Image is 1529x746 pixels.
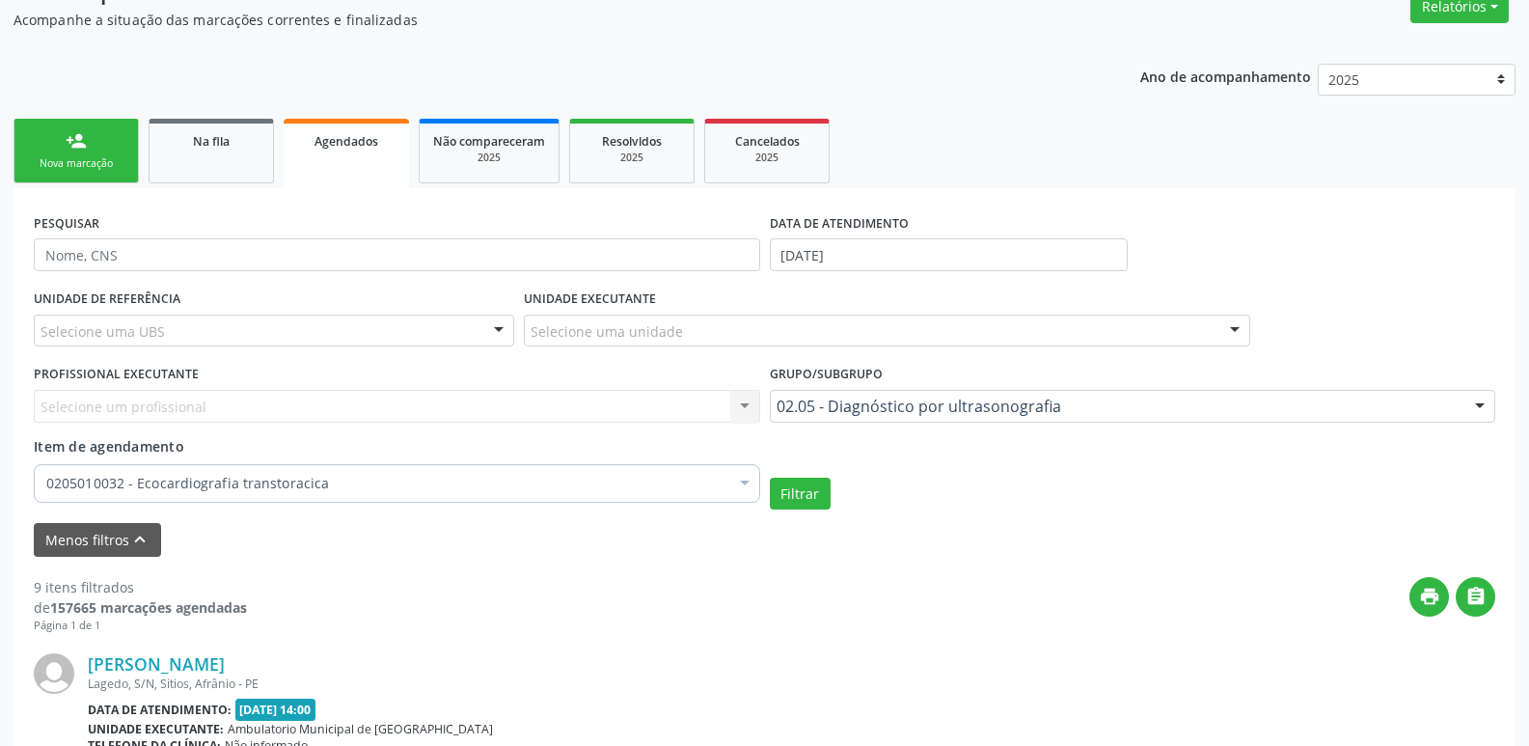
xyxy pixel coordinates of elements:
[719,151,815,165] div: 2025
[1419,586,1440,607] i: print
[770,208,909,238] label: DATA DE ATENDIMENTO
[88,676,1206,692] div: Lagedo, S/N, Sitios, Afrânio - PE
[34,618,247,634] div: Página 1 de 1
[235,699,316,721] span: [DATE] 14:00
[14,10,1065,30] p: Acompanhe a situação das marcações correntes e finalizadas
[88,653,225,675] a: [PERSON_NAME]
[314,133,378,150] span: Agendados
[193,133,230,150] span: Na fila
[770,360,883,390] label: Grupo/Subgrupo
[41,321,165,342] span: Selecione uma UBS
[531,321,683,342] span: Selecione uma unidade
[584,151,680,165] div: 2025
[770,478,831,511] button: Filtrar
[66,130,87,152] div: person_add
[34,437,184,456] span: Item de agendamento
[1456,577,1495,617] button: 
[88,702,232,718] b: Data de atendimento:
[1140,64,1311,88] p: Ano de acompanhamento
[34,653,74,694] img: img
[129,529,150,550] i: keyboard_arrow_up
[524,285,656,315] label: UNIDADE EXECUTANTE
[34,285,180,315] label: UNIDADE DE REFERÊNCIA
[433,133,545,150] span: Não compareceram
[88,721,224,737] b: Unidade executante:
[228,721,493,737] span: Ambulatorio Municipal de [GEOGRAPHIC_DATA]
[46,474,728,493] span: 0205010032 - Ecocardiografia transtoracica
[602,133,662,150] span: Resolvidos
[777,397,1457,416] span: 02.05 - Diagnóstico por ultrasonografia
[770,238,1128,271] input: Selecione um intervalo
[34,577,247,597] div: 9 itens filtrados
[28,156,124,171] div: Nova marcação
[433,151,545,165] div: 2025
[50,598,247,617] strong: 157665 marcações agendadas
[34,238,760,271] input: Nome, CNS
[34,208,99,238] label: PESQUISAR
[1465,586,1487,607] i: 
[34,360,199,390] label: PROFISSIONAL EXECUTANTE
[34,523,161,557] button: Menos filtroskeyboard_arrow_up
[735,133,800,150] span: Cancelados
[1409,577,1449,617] button: print
[34,597,247,618] div: de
